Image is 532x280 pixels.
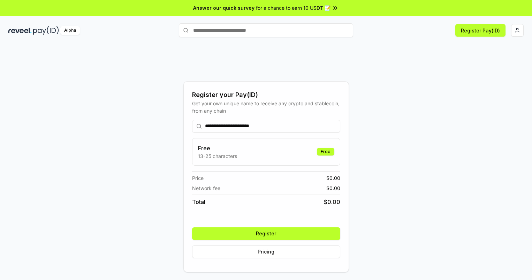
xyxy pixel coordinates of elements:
[192,184,220,192] span: Network fee
[198,152,237,160] p: 13-25 characters
[326,184,340,192] span: $ 0.00
[192,227,340,240] button: Register
[192,90,340,100] div: Register your Pay(ID)
[198,144,237,152] h3: Free
[324,198,340,206] span: $ 0.00
[317,148,334,156] div: Free
[192,245,340,258] button: Pricing
[193,4,254,12] span: Answer our quick survey
[326,174,340,182] span: $ 0.00
[192,174,204,182] span: Price
[60,26,80,35] div: Alpha
[192,100,340,114] div: Get your own unique name to receive any crypto and stablecoin, from any chain
[256,4,330,12] span: for a chance to earn 10 USDT 📝
[192,198,205,206] span: Total
[8,26,32,35] img: reveel_dark
[33,26,59,35] img: pay_id
[455,24,506,37] button: Register Pay(ID)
